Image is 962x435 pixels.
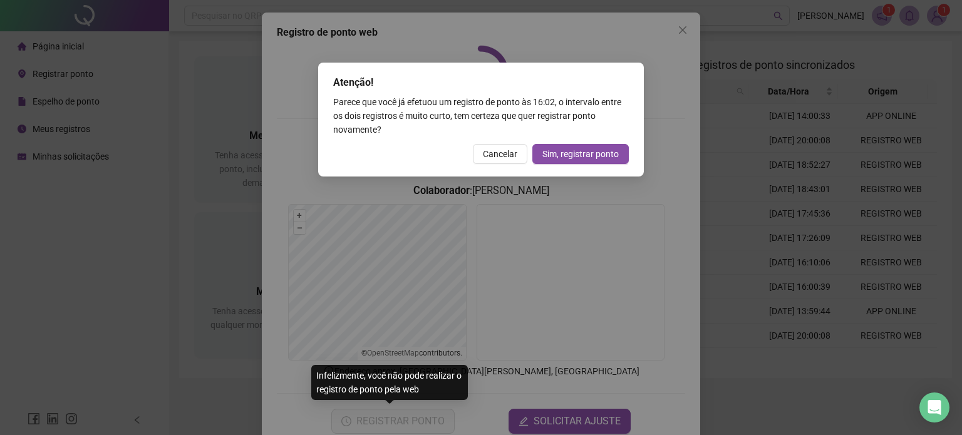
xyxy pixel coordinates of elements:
[333,75,629,90] div: Atenção!
[532,144,629,164] button: Sim, registrar ponto
[542,147,619,161] span: Sim, registrar ponto
[473,144,527,164] button: Cancelar
[333,95,629,136] div: Parece que você já efetuou um registro de ponto às 16:02 , o intervalo entre os dois registros é ...
[483,147,517,161] span: Cancelar
[919,392,949,422] div: Open Intercom Messenger
[311,365,468,400] div: Infelizmente, você não pode realizar o registro de ponto pela web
